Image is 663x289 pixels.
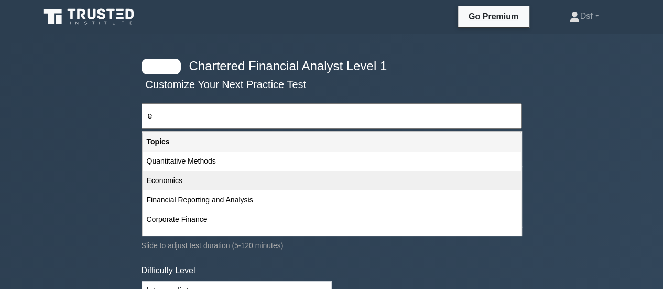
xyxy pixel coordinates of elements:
div: Economics [143,171,521,190]
div: Quantitative Methods [143,152,521,171]
div: Corporate Finance [143,210,521,229]
input: Start typing to filter on topic or concept... [142,103,522,129]
div: Slide to adjust test duration (5-120 minutes) [142,239,522,252]
label: Difficulty Level [142,264,195,277]
div: Topics [143,132,521,152]
div: Financial Reporting and Analysis [143,190,521,210]
a: Go Premium [462,10,525,23]
div: Portfolio Management [143,229,521,249]
a: Dsf [544,6,624,27]
h4: Chartered Financial Analyst Level 1 [185,59,471,74]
